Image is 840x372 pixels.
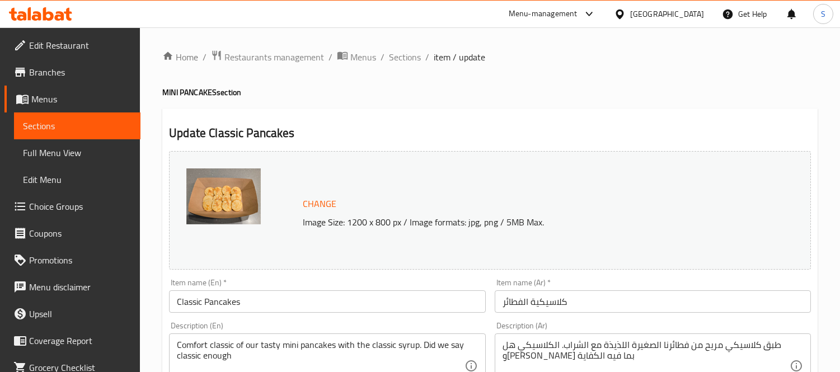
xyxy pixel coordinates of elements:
[29,65,132,79] span: Branches
[509,7,578,21] div: Menu-management
[381,50,384,64] li: /
[29,334,132,347] span: Coverage Report
[14,112,140,139] a: Sections
[337,50,376,64] a: Menus
[4,59,140,86] a: Branches
[4,300,140,327] a: Upsell
[186,168,261,224] img: mmw_638916412644930444
[23,119,132,133] span: Sections
[630,8,704,20] div: [GEOGRAPHIC_DATA]
[298,192,341,215] button: Change
[29,307,132,321] span: Upsell
[4,220,140,247] a: Coupons
[31,92,132,106] span: Menus
[29,280,132,294] span: Menu disclaimer
[23,146,132,159] span: Full Menu View
[298,215,754,229] p: Image Size: 1200 x 800 px / Image formats: jpg, png / 5MB Max.
[29,253,132,267] span: Promotions
[224,50,324,64] span: Restaurants management
[4,274,140,300] a: Menu disclaimer
[162,87,818,98] h4: MINI PANCAKES section
[425,50,429,64] li: /
[14,166,140,193] a: Edit Menu
[169,125,811,142] h2: Update Classic Pancakes
[162,50,198,64] a: Home
[169,290,485,313] input: Enter name En
[14,139,140,166] a: Full Menu View
[350,50,376,64] span: Menus
[29,227,132,240] span: Coupons
[23,173,132,186] span: Edit Menu
[29,200,132,213] span: Choice Groups
[389,50,421,64] a: Sections
[434,50,485,64] span: item / update
[4,32,140,59] a: Edit Restaurant
[303,196,336,212] span: Change
[203,50,207,64] li: /
[329,50,332,64] li: /
[29,39,132,52] span: Edit Restaurant
[4,247,140,274] a: Promotions
[211,50,324,64] a: Restaurants management
[4,327,140,354] a: Coverage Report
[4,193,140,220] a: Choice Groups
[821,8,825,20] span: S
[4,86,140,112] a: Menus
[162,50,818,64] nav: breadcrumb
[495,290,811,313] input: Enter name Ar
